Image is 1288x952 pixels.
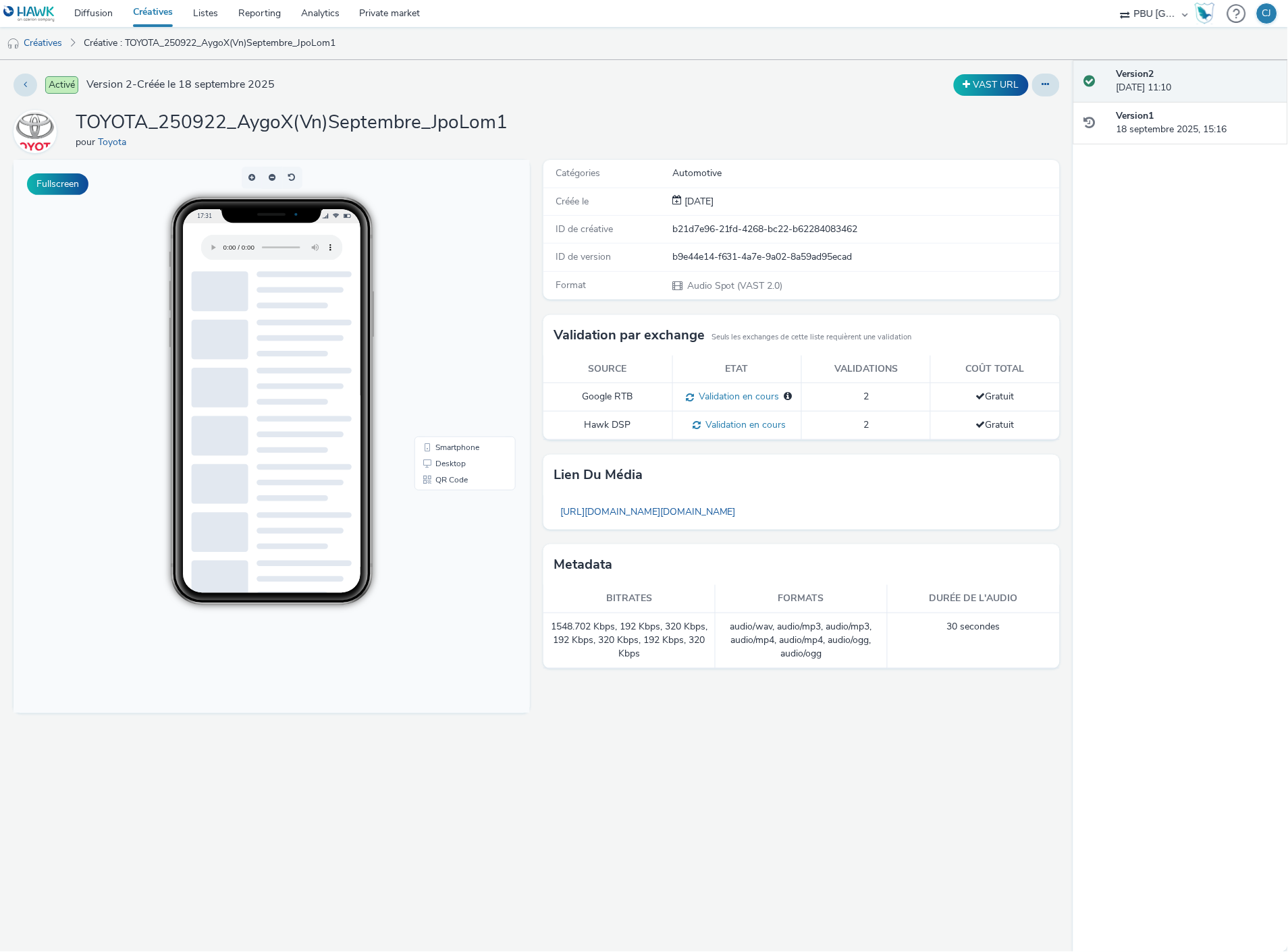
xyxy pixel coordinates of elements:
[672,223,1058,236] div: b21d7e96-21fd-4268-bc22-b62284083462
[556,195,589,208] span: Créée le
[931,356,1060,383] th: Coût total
[701,418,786,431] span: Validation en cours
[14,125,62,138] a: Toyota
[556,223,613,235] span: ID de créative
[27,173,88,195] button: Fullscreen
[888,613,1060,669] td: 30 secondes
[672,356,801,383] th: Etat
[556,167,600,179] span: Catégories
[1195,3,1215,24] img: Hawk Academy
[712,332,912,343] small: Seuls les exchanges de cette liste requièrent une validation
[404,279,500,296] li: Smartphone
[888,585,1060,613] th: Durée de l'audio
[543,613,716,669] td: 1548.702 Kbps, 192 Kbps, 320 Kbps, 192 Kbps, 320 Kbps, 192 Kbps, 320 Kbps
[1117,67,1154,80] strong: Version 2
[7,37,20,51] img: audio
[1117,109,1277,137] div: 18 septembre 2025, 15:16
[950,74,1032,96] div: Dupliquer la créative en un VAST URL
[554,499,743,525] a: [URL][DOMAIN_NAME][DOMAIN_NAME]
[404,312,500,328] li: QR Code
[802,356,931,383] th: Validations
[184,52,198,59] span: 17:31
[76,110,508,136] h1: TOYOTA_250922_AygoX(Vn)Septembre_JpoLom1
[77,27,342,59] a: Créative : TOYOTA_250922_AygoX(Vn)Septembre_JpoLom1
[672,250,1058,264] div: b9e44e14-f631-4a7e-9a02-8a59ad95ecad
[554,325,705,345] h3: Validation par exchange
[554,555,612,575] h3: Metadata
[543,585,716,613] th: Bitrates
[672,167,1058,180] div: Automotive
[863,390,869,403] span: 2
[1262,3,1272,24] div: CJ
[543,356,672,383] th: Source
[682,195,714,208] span: [DATE]
[1195,3,1220,24] a: Hawk Academy
[86,77,275,92] span: Version 2 - Créée le 18 septembre 2025
[716,613,888,669] td: audio/wav, audio/mp3, audio/mp3, audio/mp4, audio/mp4, audio/ogg, audio/ogg
[404,296,500,312] li: Desktop
[422,283,466,291] span: Smartphone
[1117,109,1154,122] strong: Version 1
[543,412,672,440] td: Hawk DSP
[863,418,869,431] span: 2
[554,465,643,485] h3: Lien du média
[422,300,452,308] span: Desktop
[716,585,888,613] th: Formats
[45,76,78,94] span: Activé
[76,136,98,148] span: pour
[556,279,586,291] span: Format
[686,279,783,292] span: Audio Spot (VAST 2.0)
[976,418,1015,431] span: Gratuit
[543,383,672,412] td: Google RTB
[976,390,1015,403] span: Gratuit
[954,74,1029,96] button: VAST URL
[98,136,132,148] a: Toyota
[1117,67,1277,95] div: [DATE] 11:10
[16,112,55,151] img: Toyota
[3,5,55,22] img: undefined Logo
[682,195,714,208] div: Création 18 septembre 2025, 15:16
[556,250,611,263] span: ID de version
[422,316,454,324] span: QR Code
[695,390,780,403] span: Validation en cours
